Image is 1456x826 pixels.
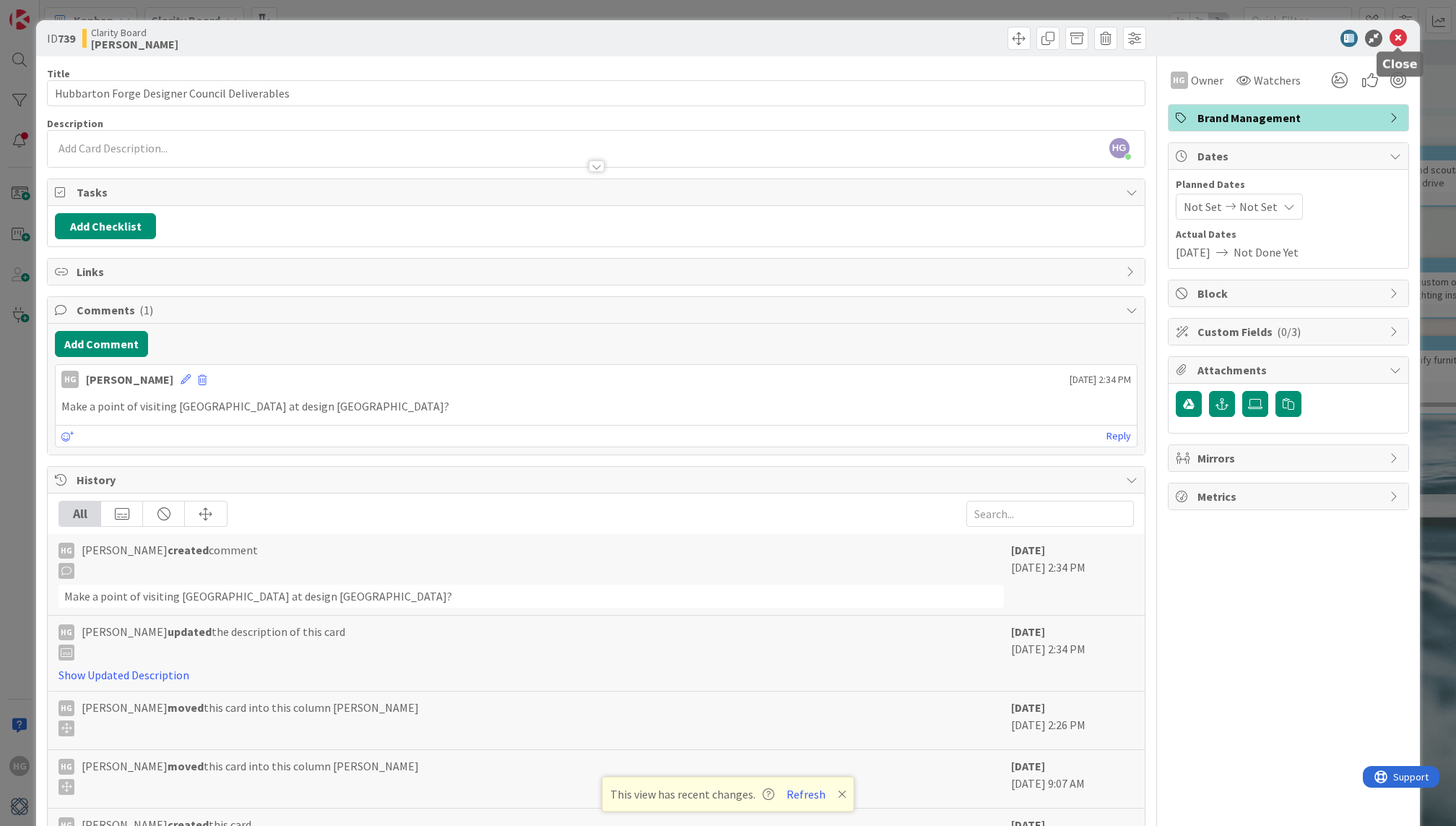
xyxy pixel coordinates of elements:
h5: Close [1382,57,1418,71]
span: History [77,471,1118,489]
span: Links [77,263,1118,280]
div: [DATE] 2:34 PM [1011,541,1134,608]
div: [DATE] 2:26 PM [1011,699,1134,742]
b: created [168,543,209,557]
b: [DATE] [1011,624,1045,639]
b: moved [168,759,204,773]
button: Add Checklist [55,213,156,239]
span: Not Set [1184,198,1222,215]
div: [DATE] 9:07 AM [1011,757,1134,801]
div: HG [1171,72,1188,89]
span: Clarity Board [91,27,178,38]
span: Attachments [1197,361,1382,379]
span: Block [1197,285,1382,302]
input: Search... [966,501,1134,527]
b: [DATE] [1011,759,1045,773]
b: [PERSON_NAME] [91,38,178,50]
span: Tasks [77,184,1118,201]
span: Planned Dates [1176,177,1401,192]
span: Watchers [1254,72,1301,89]
span: Metrics [1197,488,1382,505]
a: Reply [1106,427,1131,445]
span: ( 1 ) [139,303,153,317]
span: Description [47,117,103,130]
span: Owner [1191,72,1223,89]
span: Not Set [1239,198,1278,215]
div: HG [58,624,74,640]
div: HG [61,371,79,388]
span: Not Done Yet [1234,244,1299,261]
b: 739 [58,31,75,46]
b: updated [168,624,212,639]
div: HG [58,700,74,716]
button: Add Comment [55,331,148,357]
div: HG [58,759,74,775]
div: [DATE] 2:34 PM [1011,623,1134,684]
span: ID [47,30,75,47]
span: [PERSON_NAME] this card into this column [PERSON_NAME] [82,757,419,795]
span: Brand Management [1197,109,1382,126]
b: [DATE] [1011,700,1045,715]
span: Mirrors [1197,449,1382,467]
b: moved [168,700,204,715]
span: Custom Fields [1197,323,1382,340]
span: Comments [77,301,1118,319]
div: Make a point of visiting [GEOGRAPHIC_DATA] at design [GEOGRAPHIC_DATA]? [58,585,1003,608]
span: [DATE] [1176,244,1210,261]
p: Make a point of visiting [GEOGRAPHIC_DATA] at design [GEOGRAPHIC_DATA]? [61,398,1130,415]
a: Show Updated Description [58,668,189,682]
div: [PERSON_NAME] [86,371,173,388]
button: Refresh [781,785,831,804]
div: All [59,502,101,526]
input: type card name here... [47,80,1145,106]
span: [DATE] 2:34 PM [1070,372,1131,387]
div: HG [58,543,74,559]
b: [DATE] [1011,543,1045,557]
span: Actual Dates [1176,227,1401,242]
span: [PERSON_NAME] the description of this card [82,623,345,661]
span: [PERSON_NAME] this card into this column [PERSON_NAME] [82,699,419,736]
label: Title [47,67,70,80]
span: HG [1109,138,1130,158]
span: [PERSON_NAME] comment [82,541,258,579]
span: This view has recent changes. [610,786,774,803]
span: Support [30,2,66,20]
span: Dates [1197,147,1382,165]
span: ( 0/3 ) [1277,324,1301,339]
